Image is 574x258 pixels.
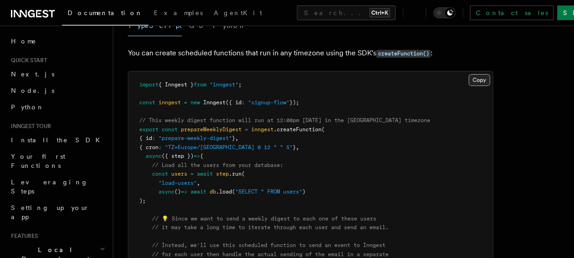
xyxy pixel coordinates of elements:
span: "signup-flow" [248,99,290,106]
span: const [152,171,168,177]
span: from [194,81,206,88]
span: AgentKit [214,9,262,16]
span: ) [302,188,305,195]
span: { Inngest } [158,81,194,88]
span: // it may take a long time to iterate through each user and send an email. [152,224,389,231]
span: // Load all the users from your database: [152,162,283,168]
code: createFunction() [376,50,431,58]
span: : [242,99,245,106]
span: Python [11,103,44,111]
span: }); [290,99,299,106]
span: "TZ=Europe/[GEOGRAPHIC_DATA] 0 12 * * 5" [165,144,293,150]
span: , [235,135,238,141]
span: async [146,153,162,159]
span: = [245,126,248,133]
span: export [139,126,158,133]
span: "inngest" [210,81,238,88]
span: ; [238,81,242,88]
a: Python [7,99,107,115]
span: Leveraging Steps [11,178,88,195]
span: // Instead, we'll use this scheduled function to send an event to Inngest [152,242,385,248]
span: Quick start [7,57,47,64]
button: Search...Ctrl+K [297,5,395,20]
span: , [197,180,200,186]
span: ( [242,171,245,177]
span: Node.js [11,87,54,94]
span: await [197,171,213,177]
span: db [210,188,216,195]
span: ({ id [226,99,242,106]
span: inngest [158,99,181,106]
a: Leveraging Steps [7,174,107,199]
span: Inngest [203,99,226,106]
a: Home [7,33,107,49]
span: const [139,99,155,106]
span: prepareWeeklyDigest [181,126,242,133]
span: : [158,144,162,150]
span: Install the SDK [11,136,105,144]
span: .createFunction [274,126,321,133]
span: : [152,135,155,141]
span: Home [11,37,37,46]
span: step [216,171,229,177]
span: .load [216,188,232,195]
span: Your first Functions [11,153,65,169]
span: users [171,171,187,177]
span: .run [229,171,242,177]
button: Toggle dark mode [433,7,455,18]
a: Node.js [7,82,107,99]
span: Next.js [11,70,54,78]
span: // This weekly digest function will run at 12:00pm [DATE] in the [GEOGRAPHIC_DATA] timezone [139,117,430,124]
span: { id [139,135,152,141]
span: const [162,126,178,133]
span: ( [321,126,325,133]
span: = [190,171,194,177]
a: Examples [148,3,208,25]
span: ({ step }) [162,153,194,159]
a: AgentKit [208,3,268,25]
a: Setting up your app [7,199,107,225]
p: You can create scheduled functions that run in any timezone using the SDK's : [128,47,493,60]
a: Your first Functions [7,148,107,174]
span: "SELECT * FROM users" [235,188,302,195]
a: Contact sales [470,5,553,20]
span: = [184,99,187,106]
span: Setting up your app [11,204,90,220]
a: Documentation [62,3,148,26]
a: Install the SDK [7,132,107,148]
span: async [158,188,174,195]
span: ); [139,198,146,204]
span: Documentation [68,9,143,16]
span: // 💡 Since we want to send a weekly digest to each one of these users [152,215,376,222]
span: () [174,188,181,195]
span: Inngest tour [7,123,51,130]
kbd: Ctrl+K [369,8,390,17]
span: "load-users" [158,180,197,186]
span: Examples [154,9,203,16]
span: await [190,188,206,195]
span: { cron [139,144,158,150]
span: import [139,81,158,88]
span: "prepare-weekly-digest" [158,135,232,141]
a: createFunction() [376,48,431,57]
span: // for each user then handle the actual sending of the email in a separate [152,251,389,258]
span: ( [232,188,235,195]
span: => [194,153,200,159]
span: Features [7,232,38,240]
span: , [296,144,299,150]
span: new [190,99,200,106]
span: => [181,188,187,195]
a: Next.js [7,66,107,82]
span: } [232,135,235,141]
span: { [200,153,203,159]
button: Copy [469,74,490,86]
span: inngest [251,126,274,133]
span: } [293,144,296,150]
